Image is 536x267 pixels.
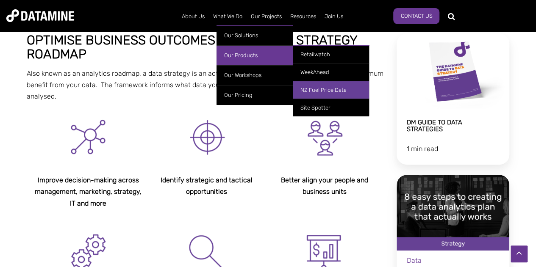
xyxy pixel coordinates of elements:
a: Our Workshops [217,65,293,85]
a: Our Solutions [217,25,293,45]
a: Retailwatch [293,45,369,63]
a: Contact Us [393,8,439,24]
span: Also known as an analytics roadmap, a data strategy is an action plan for how your company can ex... [27,69,383,100]
img: Targeted Comms [185,116,228,159]
strong: Better align your people and business units [281,176,368,195]
img: Graph - Network [67,116,109,159]
a: About Us [178,6,209,28]
span: Data [407,256,422,264]
strong: Identify strategic and tactical opportunities [160,176,252,195]
a: WeekAhead [293,63,369,81]
a: Our Products [217,45,293,65]
strong: Improve decision-making across management, marketing, strategy, IT and more [35,176,142,207]
a: Resources [286,6,320,28]
img: Datamine [6,9,74,22]
a: Our Pricing [217,85,293,105]
a: Join Us [320,6,347,28]
span: Optimise business outcomes with a data strategy roadmap [27,33,357,62]
a: What We Do [209,6,247,28]
a: Our Projects [247,6,286,28]
img: Segmentation [303,116,346,159]
a: Site Spotter [293,99,369,116]
a: NZ Fuel Price Data [293,81,369,99]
